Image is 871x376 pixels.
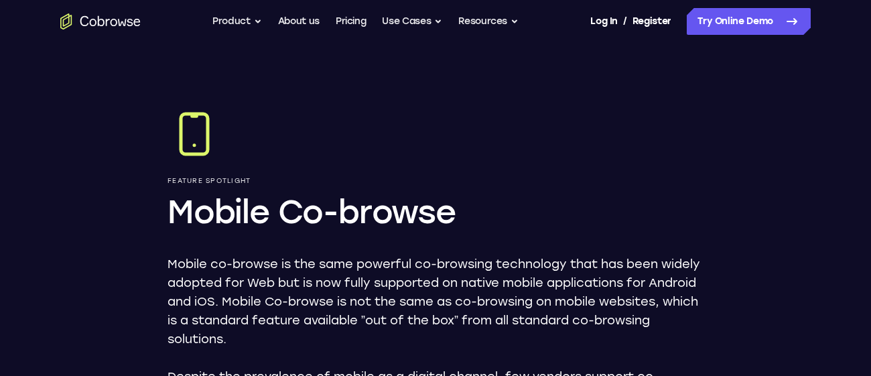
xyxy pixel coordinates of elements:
a: Go to the home page [60,13,141,29]
p: Feature Spotlight [167,177,703,185]
button: Use Cases [382,8,442,35]
a: Register [632,8,671,35]
span: / [623,13,627,29]
p: Mobile co-browse is the same powerful co-browsing technology that has been widely adopted for Web... [167,255,703,349]
a: Log In [590,8,617,35]
h1: Mobile Co-browse [167,190,703,233]
img: Mobile Co-browse [167,107,221,161]
a: About us [278,8,320,35]
button: Product [212,8,262,35]
a: Try Online Demo [687,8,811,35]
button: Resources [458,8,519,35]
a: Pricing [336,8,366,35]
